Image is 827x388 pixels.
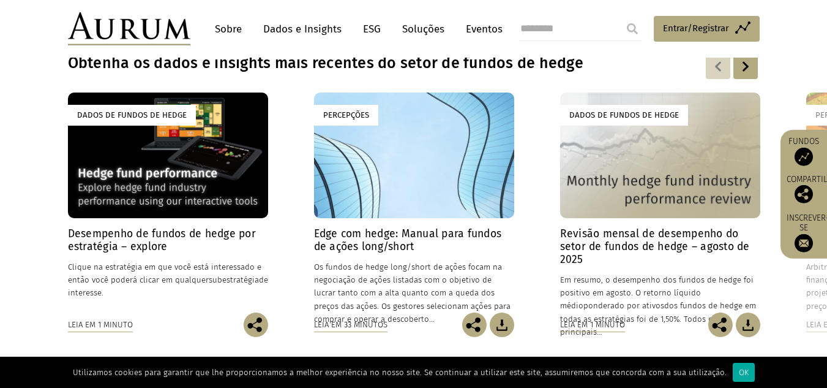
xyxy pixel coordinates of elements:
[314,93,514,312] a: Percepções Edge com hedge: Manual para fundos de ações long/short Os fundos de hedge long/short d...
[462,313,487,337] img: Compartilhe esta publicação
[209,18,248,40] a: Sobre
[788,135,819,146] font: Fundos
[363,23,381,36] font: ESG
[314,262,511,324] font: Os fundos de hedge long/short de ações focam na negociação de ações listadas com o objetivo de lu...
[795,234,813,253] img: Inscreva-se na nossa newsletter
[466,23,503,36] font: Eventos
[654,16,760,42] a: Entrar/Registrar
[560,227,750,266] font: Revisão mensal de desempenho do setor de fundos de hedge – agosto de 2025
[708,313,733,337] img: Compartilhe esta publicação
[402,23,444,36] font: Soluções
[68,227,256,253] font: Desempenho de fundos de hedge por estratégia – explore
[68,320,133,329] font: Leia em 1 minuto
[257,18,348,40] a: Dados e Insights
[560,275,754,310] font: Em resumo, o desempenho dos fundos de hedge foi positivo em agosto. O retorno líquido médio
[490,313,514,337] img: Baixar artigo
[68,93,268,312] a: Dados de fundos de hedge Desempenho de fundos de hedge por estratégia – explore Clique na estraté...
[77,110,187,120] font: Dados de fundos de hedge
[68,55,583,73] font: Obtenha os dados e insights mais recentes do setor de fundos de hedge
[215,23,242,36] font: Sobre
[314,227,502,253] font: Edge com hedge: Manual para fundos de ações long/short
[314,320,387,329] font: Leia em 33 minutos
[560,320,625,329] font: Leia em 1 minuto
[73,368,727,377] font: Utilizamos cookies para garantir que lhe proporcionamos a melhor experiência no nosso site. Se co...
[620,17,645,41] input: Submit
[323,110,369,120] font: Percepções
[569,110,679,120] font: Dados de fundos de hedge
[209,275,259,284] font: subestratégia
[68,12,190,45] img: Aurum
[663,23,729,34] font: Entrar/Registrar
[357,18,387,40] a: ESG
[795,184,813,203] img: Compartilhe esta publicação
[396,18,451,40] a: Soluções
[739,368,749,377] font: OK
[560,93,760,312] a: Dados de fundos de hedge Revisão mensal de desempenho do setor de fundos de hedge – agosto de 202...
[460,18,503,40] a: Eventos
[244,313,268,337] img: Compartilhe esta publicação
[583,301,664,310] font: ponderado por ativos
[736,313,760,337] img: Baixar artigo
[787,135,821,165] a: Fundos
[263,23,342,36] font: Dados e Insights
[795,147,813,165] img: Fundos de acesso
[68,262,261,284] font: Clique na estratégia em que você está interessado e então você poderá clicar em qualquer
[560,301,756,336] font: dos fundos de hedge em todas as estratégias foi de 1,50%. Todos os principais…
